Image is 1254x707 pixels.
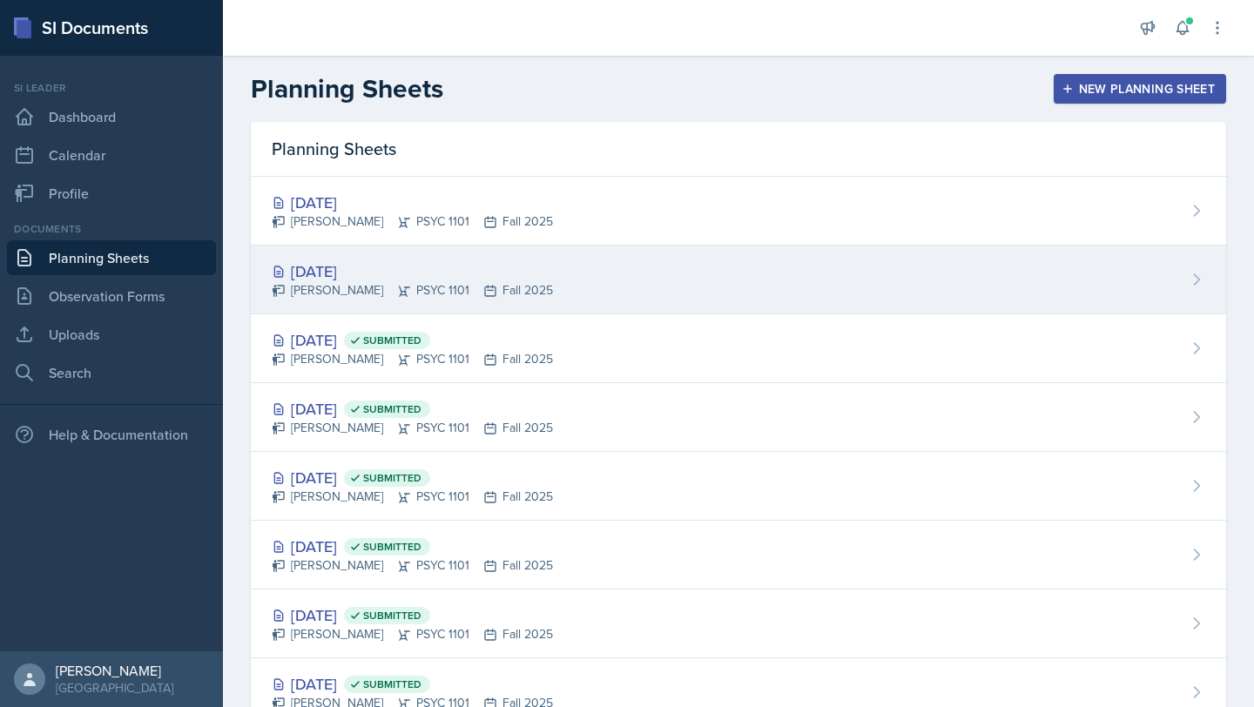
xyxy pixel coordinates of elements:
div: New Planning Sheet [1065,82,1215,96]
a: [DATE] [PERSON_NAME]PSYC 1101Fall 2025 [251,177,1226,246]
div: [DATE] [272,603,553,627]
h2: Planning Sheets [251,73,443,104]
span: Submitted [363,333,421,347]
span: Submitted [363,471,421,485]
div: [PERSON_NAME] PSYC 1101 Fall 2025 [272,281,553,300]
a: [DATE] Submitted [PERSON_NAME]PSYC 1101Fall 2025 [251,383,1226,452]
div: [PERSON_NAME] [56,662,173,679]
div: [PERSON_NAME] PSYC 1101 Fall 2025 [272,556,553,575]
a: Observation Forms [7,279,216,313]
a: Calendar [7,138,216,172]
div: [PERSON_NAME] PSYC 1101 Fall 2025 [272,419,553,437]
span: Submitted [363,402,421,416]
div: [PERSON_NAME] PSYC 1101 Fall 2025 [272,350,553,368]
a: Search [7,355,216,390]
div: Help & Documentation [7,417,216,452]
div: Documents [7,221,216,237]
a: Dashboard [7,99,216,134]
div: [DATE] [272,191,553,214]
a: Planning Sheets [7,240,216,275]
span: Submitted [363,677,421,691]
div: [DATE] [272,466,553,489]
div: [DATE] [272,672,553,696]
span: Submitted [363,609,421,623]
div: [DATE] [272,259,553,283]
span: Submitted [363,540,421,554]
div: Planning Sheets [251,122,1226,177]
div: [PERSON_NAME] PSYC 1101 Fall 2025 [272,212,553,231]
div: [DATE] [272,328,553,352]
div: Si leader [7,80,216,96]
a: [DATE] Submitted [PERSON_NAME]PSYC 1101Fall 2025 [251,521,1226,589]
a: [DATE] Submitted [PERSON_NAME]PSYC 1101Fall 2025 [251,314,1226,383]
a: [DATE] Submitted [PERSON_NAME]PSYC 1101Fall 2025 [251,452,1226,521]
div: [GEOGRAPHIC_DATA] [56,679,173,697]
a: Uploads [7,317,216,352]
a: [DATE] [PERSON_NAME]PSYC 1101Fall 2025 [251,246,1226,314]
a: Profile [7,176,216,211]
div: [DATE] [272,535,553,558]
button: New Planning Sheet [1054,74,1226,104]
a: [DATE] Submitted [PERSON_NAME]PSYC 1101Fall 2025 [251,589,1226,658]
div: [PERSON_NAME] PSYC 1101 Fall 2025 [272,625,553,643]
div: [PERSON_NAME] PSYC 1101 Fall 2025 [272,488,553,506]
div: [DATE] [272,397,553,421]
